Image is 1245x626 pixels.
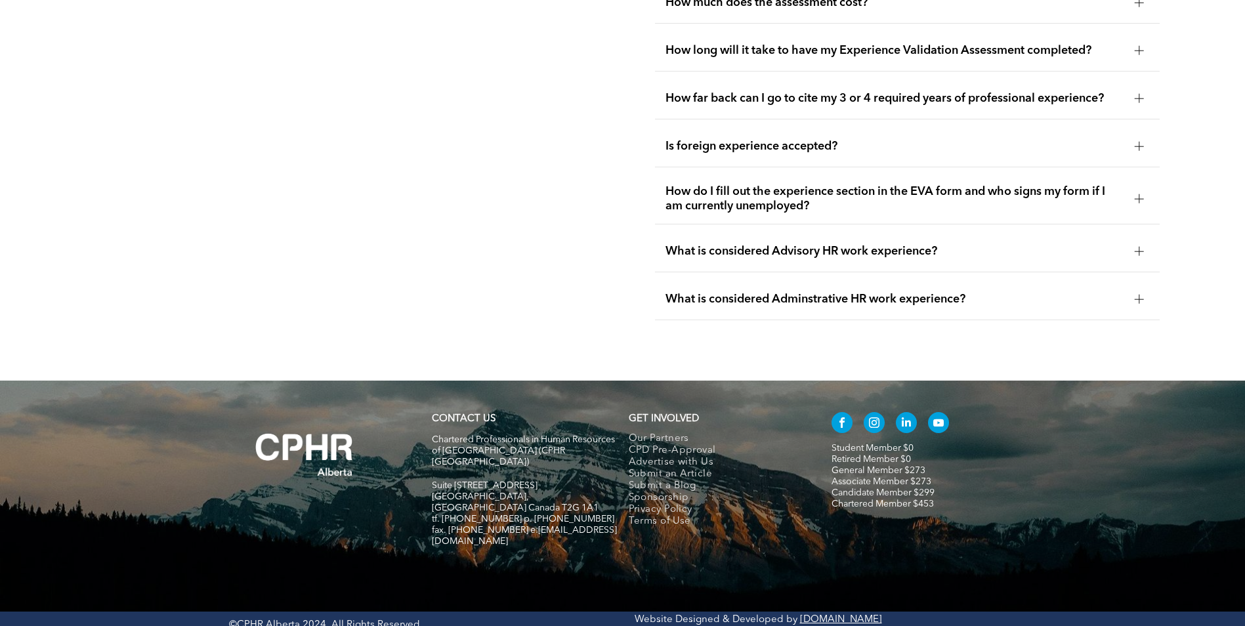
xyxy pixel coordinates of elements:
span: How far back can I go to cite my 3 or 4 required years of professional experience? [665,91,1124,106]
a: CONTACT US [432,414,496,424]
a: Sponsorship [629,492,804,504]
span: What is considered Adminstrative HR work experience? [665,292,1124,306]
a: Candidate Member $299 [832,488,935,497]
span: How do I fill out the experience section in the EVA form and who signs my form if I am currently ... [665,184,1124,213]
a: Terms of Use [629,516,804,528]
span: fax. [PHONE_NUMBER] e:[EMAIL_ADDRESS][DOMAIN_NAME] [432,526,617,546]
a: linkedin [896,412,917,436]
a: Submit an Article [629,469,804,480]
a: Website Designed & Developed by [635,615,797,625]
a: Privacy Policy [629,504,804,516]
span: Suite [STREET_ADDRESS] [432,481,538,490]
a: CPD Pre-Approval [629,445,804,457]
a: Chartered Member $453 [832,499,934,509]
a: Submit a Blog [629,480,804,492]
span: GET INVOLVED [629,414,699,424]
img: A white background with a few lines on it [229,407,380,503]
span: tf. [PHONE_NUMBER] p. [PHONE_NUMBER] [432,514,614,524]
span: Chartered Professionals in Human Resources of [GEOGRAPHIC_DATA] (CPHR [GEOGRAPHIC_DATA]) [432,435,615,467]
a: Our Partners [629,433,804,445]
a: Advertise with Us [629,457,804,469]
a: Retired Member $0 [832,455,911,464]
a: Associate Member $273 [832,477,931,486]
span: Is foreign experience accepted? [665,139,1124,154]
span: [GEOGRAPHIC_DATA], [GEOGRAPHIC_DATA] Canada T2G 1A1 [432,492,599,512]
a: instagram [864,412,885,436]
a: General Member $273 [832,466,925,475]
span: How long will it take to have my Experience Validation Assessment completed? [665,43,1124,58]
a: [DOMAIN_NAME] [800,615,882,625]
span: What is considered Advisory HR work experience? [665,244,1124,259]
a: youtube [928,412,949,436]
a: Student Member $0 [832,444,914,453]
a: facebook [832,412,853,436]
